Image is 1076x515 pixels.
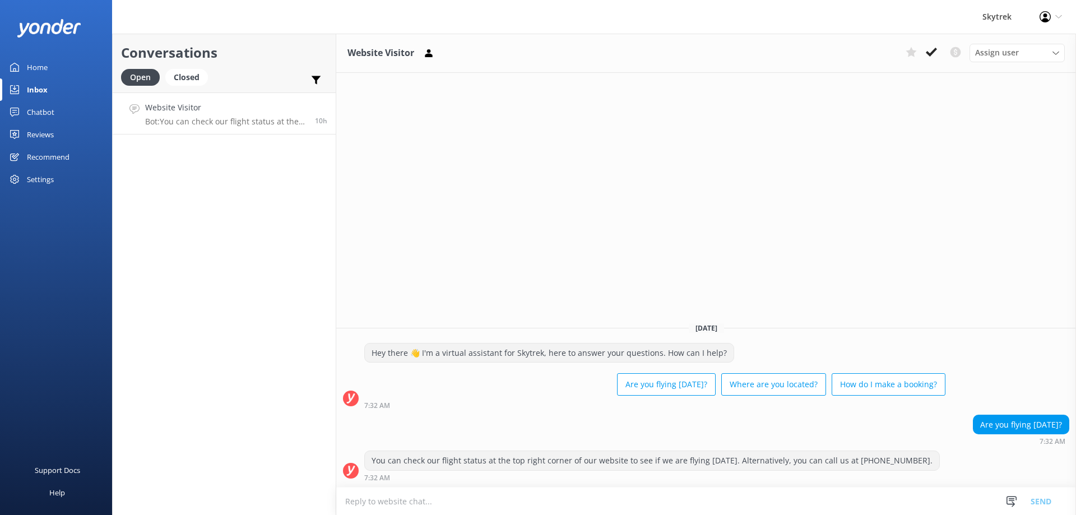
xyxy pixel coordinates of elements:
button: Where are you located? [721,373,826,396]
div: Oct 01 2025 07:32am (UTC +13:00) Pacific/Auckland [364,474,940,481]
h2: Conversations [121,42,327,63]
div: Oct 01 2025 07:32am (UTC +13:00) Pacific/Auckland [364,401,945,409]
p: Bot: You can check our flight status at the top right corner of our website to see if we are flyi... [145,117,307,127]
div: Home [27,56,48,78]
div: Are you flying [DATE]? [973,415,1069,434]
div: Help [49,481,65,504]
div: Support Docs [35,459,80,481]
div: Open [121,69,160,86]
a: Open [121,71,165,83]
strong: 7:32 AM [1040,438,1065,445]
h4: Website Visitor [145,101,307,114]
div: You can check our flight status at the top right corner of our website to see if we are flying [D... [365,451,939,470]
button: Are you flying [DATE]? [617,373,716,396]
span: Assign user [975,47,1019,59]
div: Reviews [27,123,54,146]
div: Recommend [27,146,69,168]
a: Website VisitorBot:You can check our flight status at the top right corner of our website to see ... [113,92,336,134]
button: How do I make a booking? [832,373,945,396]
div: Chatbot [27,101,54,123]
div: Hey there 👋 I'm a virtual assistant for Skytrek, here to answer your questions. How can I help? [365,344,734,363]
strong: 7:32 AM [364,475,390,481]
div: Closed [165,69,208,86]
div: Settings [27,168,54,191]
div: Inbox [27,78,48,101]
h3: Website Visitor [347,46,414,61]
div: Assign User [970,44,1065,62]
a: Closed [165,71,214,83]
div: Oct 01 2025 07:32am (UTC +13:00) Pacific/Auckland [973,437,1069,445]
img: yonder-white-logo.png [17,19,81,38]
span: Oct 01 2025 07:32am (UTC +13:00) Pacific/Auckland [315,116,327,126]
span: [DATE] [689,323,724,333]
strong: 7:32 AM [364,402,390,409]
